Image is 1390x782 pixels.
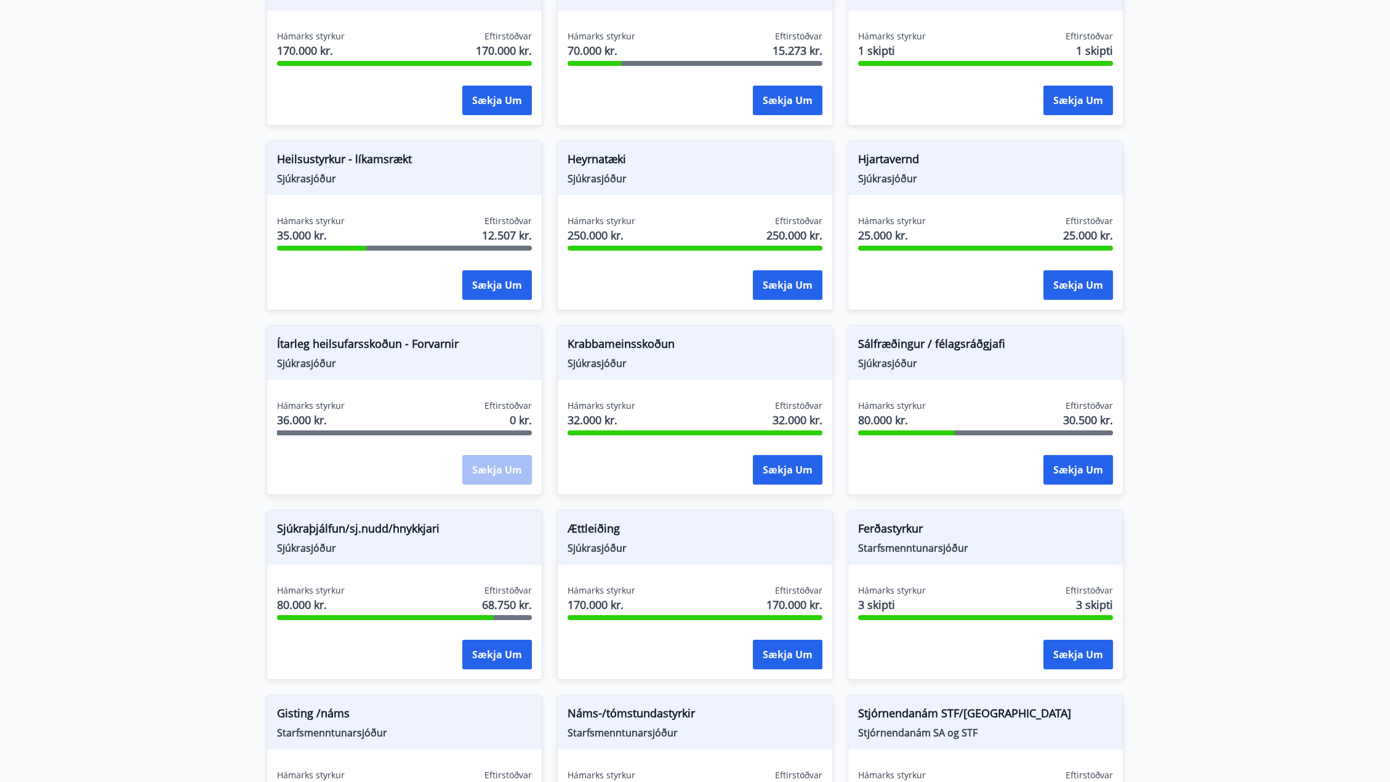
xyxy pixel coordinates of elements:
[568,336,822,357] span: Krabbameinsskoðun
[277,584,345,597] span: Hámarks styrkur
[775,400,822,412] span: Eftirstöðvar
[858,336,1113,357] span: Sálfræðingur / félagsráðgjafi
[753,86,822,115] button: Sækja um
[1066,584,1113,597] span: Eftirstöðvar
[277,357,532,370] span: Sjúkrasjóður
[277,541,532,555] span: Sjúkrasjóður
[766,227,822,243] span: 250.000 kr.
[568,412,635,428] span: 32.000 kr.
[277,520,532,541] span: Sjúkraþjálfun/sj.nudd/hnykkjari
[484,400,532,412] span: Eftirstöðvar
[277,412,345,428] span: 36.000 kr.
[775,584,822,597] span: Eftirstöðvar
[462,270,532,300] button: Sækja um
[1063,227,1113,243] span: 25.000 kr.
[462,640,532,669] button: Sækja um
[568,227,635,243] span: 250.000 kr.
[277,726,532,740] span: Starfsmenntunarsjóður
[462,86,532,115] button: Sækja um
[775,769,822,781] span: Eftirstöðvar
[568,705,822,726] span: Náms-/tómstundastyrkir
[1063,412,1113,428] span: 30.500 kr.
[858,357,1113,370] span: Sjúkrasjóður
[484,584,532,597] span: Eftirstöðvar
[858,172,1113,185] span: Sjúkrasjóður
[858,151,1113,172] span: Hjartavernd
[858,215,926,227] span: Hámarks styrkur
[277,227,345,243] span: 35.000 kr.
[766,597,822,613] span: 170.000 kr.
[568,520,822,541] span: Ættleiðing
[753,640,822,669] button: Sækja um
[1066,215,1113,227] span: Eftirstöðvar
[568,400,635,412] span: Hámarks styrkur
[482,227,532,243] span: 12.507 kr.
[858,42,926,58] span: 1 skipti
[568,172,822,185] span: Sjúkrasjóður
[858,30,926,42] span: Hámarks styrkur
[568,215,635,227] span: Hámarks styrkur
[277,336,532,357] span: Ítarleg heilsufarsskoðun - Forvarnir
[484,769,532,781] span: Eftirstöðvar
[1043,86,1113,115] button: Sækja um
[568,151,822,172] span: Heyrnatæki
[775,30,822,42] span: Eftirstöðvar
[1066,400,1113,412] span: Eftirstöðvar
[568,30,635,42] span: Hámarks styrkur
[773,42,822,58] span: 15.273 kr.
[1076,42,1113,58] span: 1 skipti
[484,30,532,42] span: Eftirstöðvar
[568,726,822,740] span: Starfsmenntunarsjóður
[476,42,532,58] span: 170.000 kr.
[858,520,1113,541] span: Ferðastyrkur
[568,357,822,370] span: Sjúkrasjóður
[858,227,926,243] span: 25.000 kr.
[858,705,1113,726] span: Stjórnendanám STF/[GEOGRAPHIC_DATA]
[277,30,345,42] span: Hámarks styrkur
[1043,270,1113,300] button: Sækja um
[568,769,635,781] span: Hámarks styrkur
[858,412,926,428] span: 80.000 kr.
[753,455,822,485] button: Sækja um
[858,584,926,597] span: Hámarks styrkur
[277,172,532,185] span: Sjúkrasjóður
[773,412,822,428] span: 32.000 kr.
[753,270,822,300] button: Sækja um
[568,42,635,58] span: 70.000 kr.
[277,151,532,172] span: Heilsustyrkur - líkamsrækt
[568,584,635,597] span: Hámarks styrkur
[277,215,345,227] span: Hámarks styrkur
[1043,640,1113,669] button: Sækja um
[568,541,822,555] span: Sjúkrasjóður
[858,769,926,781] span: Hámarks styrkur
[775,215,822,227] span: Eftirstöðvar
[1066,769,1113,781] span: Eftirstöðvar
[277,705,532,726] span: Gisting /náms
[277,400,345,412] span: Hámarks styrkur
[277,597,345,613] span: 80.000 kr.
[277,769,345,781] span: Hámarks styrkur
[1066,30,1113,42] span: Eftirstöðvar
[858,400,926,412] span: Hámarks styrkur
[858,726,1113,740] span: Stjórnendanám SA og STF
[482,597,532,613] span: 68.750 kr.
[1043,455,1113,485] button: Sækja um
[568,597,635,613] span: 170.000 kr.
[277,42,345,58] span: 170.000 kr.
[858,597,926,613] span: 3 skipti
[1076,597,1113,613] span: 3 skipti
[858,541,1113,555] span: Starfsmenntunarsjóður
[484,215,532,227] span: Eftirstöðvar
[510,412,532,428] span: 0 kr.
